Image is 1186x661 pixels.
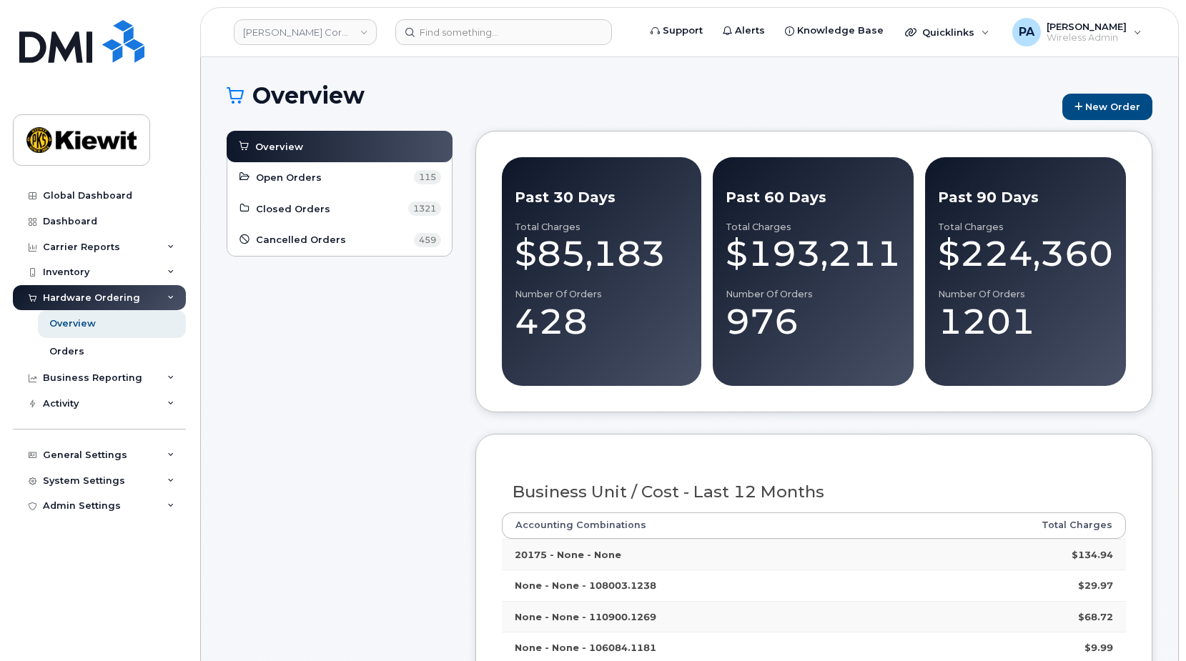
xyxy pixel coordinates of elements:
[1062,94,1152,120] a: New Order
[938,232,1113,275] div: $224,360
[515,232,688,275] div: $85,183
[237,138,442,155] a: Overview
[1078,580,1113,591] strong: $29.97
[227,83,1055,108] h1: Overview
[515,611,656,622] strong: None - None - 110900.1269
[938,187,1113,208] div: Past 90 Days
[515,300,688,343] div: 428
[938,222,1113,233] div: Total Charges
[1084,642,1113,653] strong: $9.99
[238,232,441,249] a: Cancelled Orders 459
[408,202,441,216] span: 1321
[899,512,1126,538] th: Total Charges
[1072,549,1113,560] strong: $134.94
[515,580,656,591] strong: None - None - 108003.1238
[256,171,322,184] span: Open Orders
[515,187,688,208] div: Past 30 Days
[726,289,901,300] div: Number of Orders
[238,200,441,217] a: Closed Orders 1321
[515,549,621,560] strong: 20175 - None - None
[502,512,899,538] th: Accounting Combinations
[414,170,441,184] span: 115
[515,222,688,233] div: Total Charges
[938,289,1113,300] div: Number of Orders
[513,483,1115,501] h3: Business Unit / Cost - Last 12 Months
[726,232,901,275] div: $193,211
[726,222,901,233] div: Total Charges
[726,187,901,208] div: Past 60 Days
[414,233,441,247] span: 459
[515,642,656,653] strong: None - None - 106084.1181
[938,300,1113,343] div: 1201
[726,300,901,343] div: 976
[256,233,346,247] span: Cancelled Orders
[255,140,303,154] span: Overview
[1078,611,1113,622] strong: $68.72
[515,289,688,300] div: Number of Orders
[256,202,330,216] span: Closed Orders
[238,169,441,186] a: Open Orders 115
